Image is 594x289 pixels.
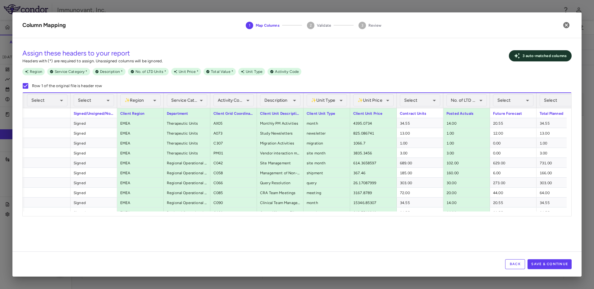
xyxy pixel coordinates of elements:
[117,158,164,167] div: EMEA
[27,69,45,74] span: Region
[304,128,350,138] div: newsletter
[210,188,257,197] div: C085
[117,178,164,187] div: EMEA
[528,259,572,269] button: Save & Continue
[350,178,397,187] div: 26.17087999
[350,198,397,207] div: 15346.85307
[505,259,525,269] button: Back
[490,178,537,187] div: 273.00
[443,158,490,167] div: 102.00
[350,158,397,167] div: 614.3658597
[537,188,583,197] div: 64.00
[304,108,350,118] div: Client Unit Type
[350,207,397,217] div: 642.7543943
[241,14,285,37] button: Map Columns
[210,168,257,177] div: C058
[210,118,257,128] div: AX05
[490,188,537,197] div: 44.00
[213,94,254,106] div: Activity Code
[257,148,304,158] div: Vendor interaction meeting
[350,118,397,128] div: 4395.0734
[257,188,304,197] div: CRA Team Meetings
[257,198,304,207] div: Clinical Team Management
[304,138,350,148] div: migration
[210,178,257,187] div: C066
[397,138,443,148] div: 1.00
[71,178,117,187] div: Signed
[117,138,164,148] div: EMEA
[164,158,210,167] div: Regional Operational Delivery
[117,118,164,128] div: EMEA
[257,168,304,177] div: Management of Non-Drug Trial Supplies
[350,168,397,177] div: 367.46
[537,148,583,158] div: 3.00
[443,128,490,138] div: 1.00
[490,158,537,167] div: 629.00
[397,178,443,187] div: 303.00
[117,128,164,138] div: EMEA
[32,83,102,89] p: Row 1 of the original file is header row
[249,23,250,28] text: 1
[446,94,487,106] div: No. of LTD Units
[164,118,210,128] div: Therapeutic Units
[257,178,304,187] div: Query Resolution
[210,198,257,207] div: C090
[443,198,490,207] div: 14.00
[22,48,163,58] h5: Assign these headers to your report
[98,69,126,74] span: Description *
[164,178,210,187] div: Regional Operational Delivery
[397,207,443,217] div: 34.55
[304,207,350,217] div: month
[256,23,280,28] span: Map Columns
[350,128,397,138] div: 825.086741
[537,178,583,187] div: 303.00
[52,69,90,74] span: Service Category *
[490,138,537,148] div: 0.00
[397,118,443,128] div: 34.55
[443,148,490,158] div: 3.00
[257,158,304,167] div: Site Management
[71,168,117,177] div: Signed
[257,118,304,128] div: Monthly PM Activities
[304,118,350,128] div: month
[353,94,394,106] div: ✨ Unit Price
[497,98,510,103] span: Select
[443,118,490,128] div: 14.00
[117,198,164,207] div: EMEA
[71,128,117,138] div: Signed
[307,94,347,106] div: ✨ Unit Type
[257,138,304,148] div: Migration Activities
[443,207,490,217] div: 14.00
[208,69,236,74] span: Total Value *
[176,69,201,74] span: Unit Price *
[397,158,443,167] div: 689.00
[164,168,210,177] div: Regional Operational Delivery
[164,148,210,158] div: Therapeutic Units
[537,138,583,148] div: 1.00
[544,98,557,103] span: Select
[537,108,583,118] div: Total Planned
[210,138,257,148] div: C307
[257,108,304,118] div: Client Unit Description
[31,98,44,103] span: Select
[350,148,397,158] div: 3835.3456
[537,207,583,217] div: 34.55
[164,198,210,207] div: Regional Operational Delivery
[257,207,304,217] div: Central/Country File Maintenance
[304,168,350,177] div: shipment
[117,108,164,118] div: Client Region
[397,108,443,118] div: Contract Units
[537,168,583,177] div: 166.00
[164,138,210,148] div: Therapeutic Units
[490,118,537,128] div: 20.55
[404,98,417,103] span: Select
[120,94,161,106] div: ✨ Region
[304,158,350,167] div: site month
[167,94,207,106] div: Service Category
[164,188,210,197] div: Regional Operational Delivery
[117,188,164,197] div: EMEA
[523,53,567,59] p: 3 auto- matched column s
[304,198,350,207] div: month
[443,108,490,118] div: Posted Actuals
[443,168,490,177] div: 160.00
